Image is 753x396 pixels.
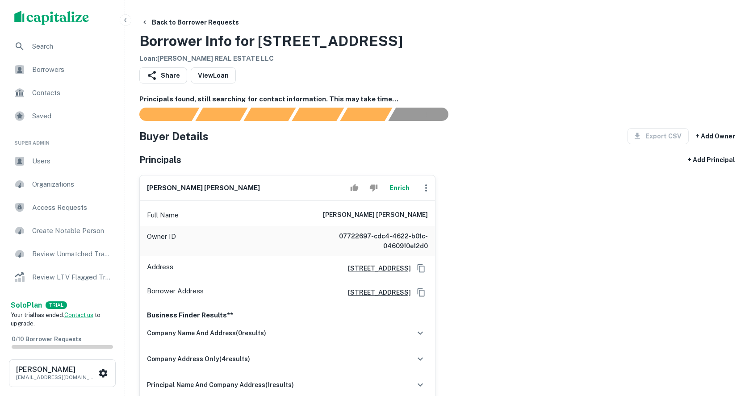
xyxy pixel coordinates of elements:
h5: Principals [139,153,181,167]
div: Sending borrower request to AI... [129,108,196,121]
h6: [PERSON_NAME] [PERSON_NAME] [147,183,260,193]
a: Create Notable Person [7,220,117,242]
iframe: Chat Widget [708,325,753,367]
img: capitalize-logo.png [14,11,89,25]
span: Contacts [32,88,112,98]
a: Search [7,36,117,57]
p: Owner ID [147,231,176,251]
h6: [PERSON_NAME] [PERSON_NAME] [323,210,428,221]
a: [STREET_ADDRESS] [341,288,411,297]
a: Review LTV Flagged Transactions [7,267,117,288]
h6: principal name and company address ( 1 results) [147,380,294,390]
button: Accept [347,179,362,197]
a: Access Requests [7,197,117,218]
h3: Borrower Info for [STREET_ADDRESS] [139,30,403,52]
h6: Principals found, still searching for contact information. This may take time... [139,94,739,104]
span: 0 / 10 Borrower Requests [12,336,81,342]
span: Search [32,41,112,52]
a: Borrowers [7,59,117,80]
div: Principals found, still searching for contact information. This may take time... [340,108,392,121]
p: [EMAIL_ADDRESS][DOMAIN_NAME] [16,373,96,381]
h6: Loan : [PERSON_NAME] REAL ESTATE LLC [139,54,403,64]
h6: [PERSON_NAME] [16,366,96,373]
span: Access Requests [32,202,112,213]
button: Copy Address [414,286,428,299]
div: Your request is received and processing... [195,108,247,121]
button: Share [139,67,187,83]
button: + Add Principal [684,152,739,168]
li: Super Admin [7,129,117,150]
span: Saved [32,111,112,121]
button: Copy Address [414,262,428,275]
span: Review Unmatched Transactions [32,249,112,259]
h4: Buyer Details [139,128,209,144]
h6: company address only ( 4 results) [147,354,250,364]
a: SoloPlan [11,300,42,311]
a: Lender Admin View [7,290,117,311]
strong: Solo Plan [11,301,42,309]
div: AI fulfillment process complete. [389,108,459,121]
p: Borrower Address [147,286,204,299]
a: Contacts [7,82,117,104]
div: Principals found, AI now looking for contact information... [292,108,344,121]
span: Organizations [32,179,112,190]
span: Review LTV Flagged Transactions [32,272,112,283]
div: TRIAL [46,301,67,309]
button: Enrich [385,179,414,197]
a: Contact us [64,312,93,318]
h6: company name and address ( 0 results) [147,328,266,338]
a: ViewLoan [191,67,236,83]
a: Organizations [7,174,117,195]
span: Users [32,156,112,167]
span: Your trial has ended. to upgrade. [11,312,100,327]
div: Documents found, AI parsing details... [243,108,296,121]
p: Full Name [147,210,179,221]
a: Saved [7,105,117,127]
a: Review Unmatched Transactions [7,243,117,265]
button: + Add Owner [692,128,739,144]
button: Back to Borrower Requests [138,14,243,30]
h6: 07722697-cdc4-4622-b01c-0460910e12d0 [321,231,428,251]
a: [STREET_ADDRESS] [341,263,411,273]
span: Create Notable Person [32,225,112,236]
p: Address [147,262,173,275]
span: Borrowers [32,64,112,75]
p: Business Finder Results** [147,310,428,321]
button: Reject [366,179,381,197]
a: Users [7,150,117,172]
button: [PERSON_NAME][EMAIL_ADDRESS][DOMAIN_NAME] [9,359,116,387]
